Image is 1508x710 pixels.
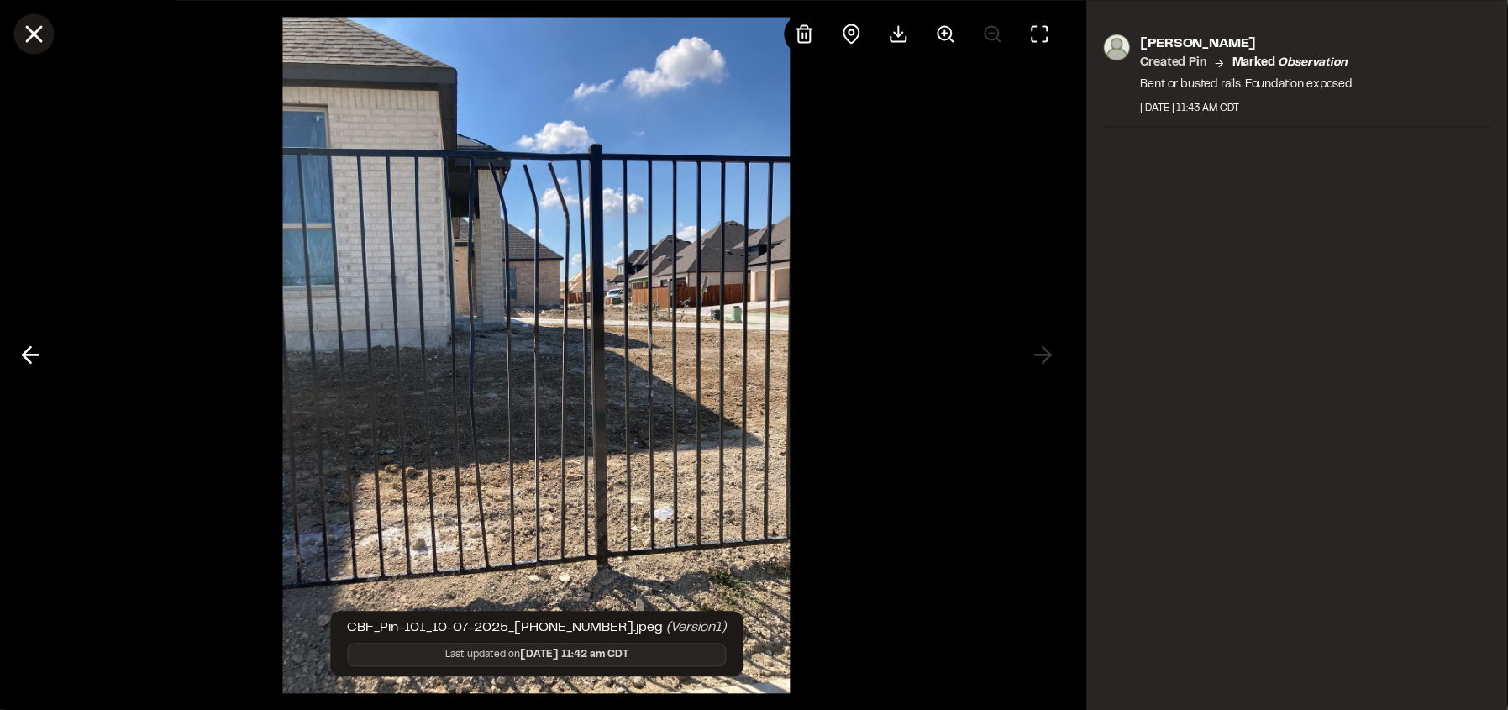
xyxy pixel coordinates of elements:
button: Close modal [13,13,54,54]
div: View pin on map [832,13,872,54]
p: Bent or busted rails. Foundation exposed [1141,76,1353,94]
p: Created Pin [1141,54,1207,72]
button: Toggle Fullscreen [1020,13,1060,54]
em: observation [1279,58,1348,68]
button: Previous photo [10,335,50,376]
button: Zoom in [926,13,966,54]
div: [DATE] 11:43 AM CDT [1141,101,1353,116]
p: [PERSON_NAME] [1141,34,1353,54]
img: photo [1104,34,1131,60]
p: Marked [1232,54,1348,72]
